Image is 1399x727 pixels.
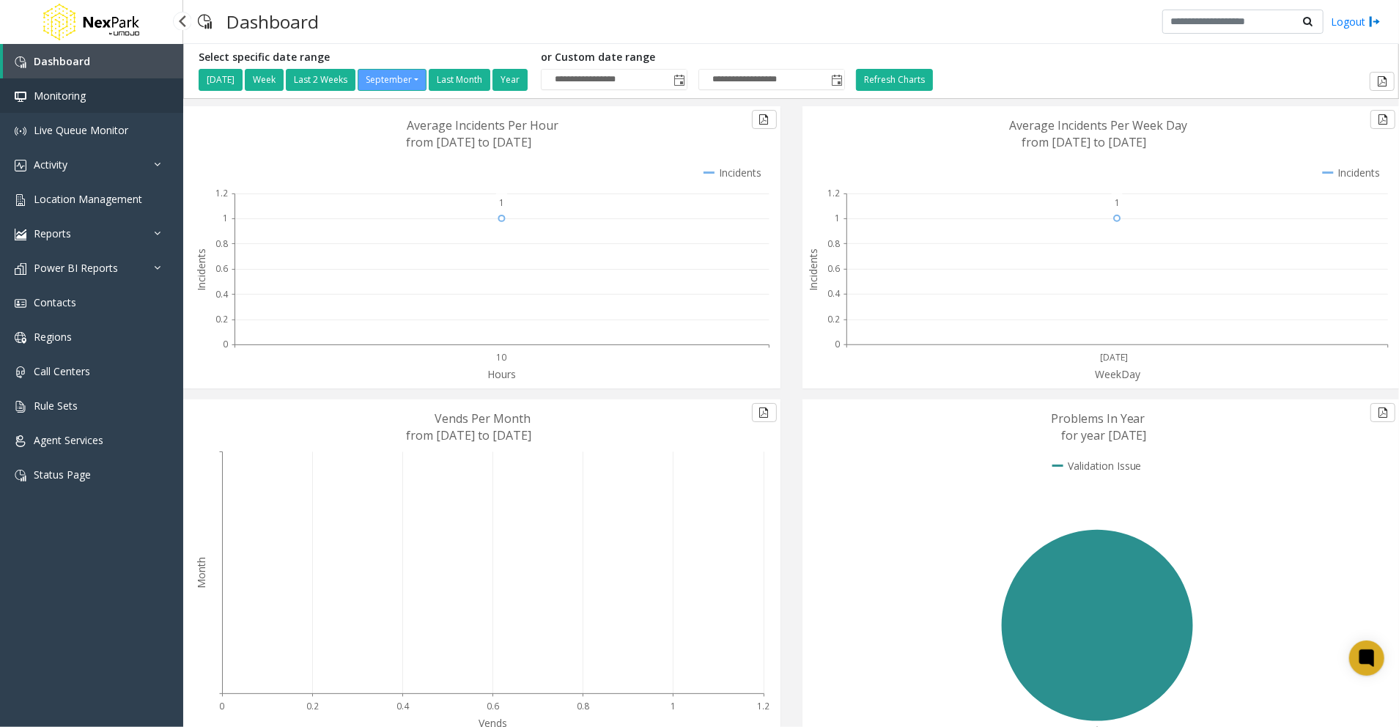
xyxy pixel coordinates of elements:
span: Monitoring [34,89,86,103]
text: 1 [671,700,676,712]
text: 0.2 [827,313,840,325]
img: 'icon' [15,91,26,103]
text: 1.2 [215,187,228,199]
text: 0.8 [827,237,840,250]
text: for year [DATE] [1061,427,1147,443]
button: Export to pdf [752,110,777,129]
span: Contacts [34,295,76,309]
span: Dashboard [34,54,90,68]
text: 0.2 [215,313,228,325]
text: [DATE] [1100,351,1128,363]
img: 'icon' [15,125,26,137]
a: Logout [1331,14,1381,29]
text: WeekDay [1095,367,1141,381]
span: Live Queue Monitor [34,123,128,137]
span: Agent Services [34,433,103,447]
span: Power BI Reports [34,261,118,275]
button: Export to pdf [1370,110,1395,129]
text: Problems In Year [1051,410,1145,427]
img: 'icon' [15,229,26,240]
span: Toggle popup [828,70,844,90]
a: Dashboard [3,44,183,78]
img: 'icon' [15,332,26,344]
text: 0.2 [306,700,319,712]
text: 0.6 [215,262,228,275]
span: Status Page [34,468,91,481]
text: 10 [497,351,507,363]
img: 'icon' [15,401,26,413]
text: 1 [223,212,228,224]
button: Week [245,69,284,91]
button: Export to pdf [1370,72,1395,91]
text: 1 [1115,196,1120,209]
text: 0.8 [215,237,228,250]
text: 0.6 [827,262,840,275]
text: 1.2 [827,187,840,199]
img: logout [1369,14,1381,29]
img: 'icon' [15,366,26,378]
button: Year [492,69,528,91]
text: Hours [487,367,516,381]
text: Incidents [806,248,820,291]
h3: Dashboard [219,4,326,40]
text: Vends Per Month [435,410,531,427]
img: 'icon' [15,298,26,309]
text: Incidents [194,248,208,291]
text: 0.8 [577,700,589,712]
span: Activity [34,158,67,171]
img: 'icon' [15,263,26,275]
span: Call Centers [34,364,90,378]
button: Last Month [429,69,490,91]
img: 'icon' [15,194,26,206]
text: 0.4 [215,288,229,300]
button: [DATE] [199,69,243,91]
button: Export to pdf [1370,403,1395,422]
text: Month [194,557,208,588]
text: 0.4 [827,288,841,300]
span: Toggle popup [671,70,687,90]
text: 0.6 [487,700,499,712]
h5: or Custom date range [541,51,845,64]
img: 'icon' [15,160,26,171]
text: from [DATE] to [DATE] [1022,134,1147,150]
button: Export to pdf [752,403,777,422]
text: from [DATE] to [DATE] [406,134,531,150]
button: September [358,69,427,91]
text: 0 [223,339,228,351]
img: 'icon' [15,56,26,68]
button: Last 2 Weeks [286,69,355,91]
span: Regions [34,330,72,344]
text: Average Incidents Per Hour [407,117,559,133]
text: 0 [835,339,840,351]
span: Reports [34,226,71,240]
img: pageIcon [198,4,212,40]
text: 1.2 [757,700,769,712]
h5: Select specific date range [199,51,530,64]
img: 'icon' [15,435,26,447]
text: 1 [835,212,840,224]
text: 1 [499,196,504,209]
text: Average Incidents Per Week Day [1009,117,1187,133]
text: 0 [220,700,225,712]
text: 0.4 [396,700,410,712]
button: Refresh Charts [856,69,933,91]
span: Location Management [34,192,142,206]
text: from [DATE] to [DATE] [406,427,531,443]
img: 'icon' [15,470,26,481]
span: Rule Sets [34,399,78,413]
